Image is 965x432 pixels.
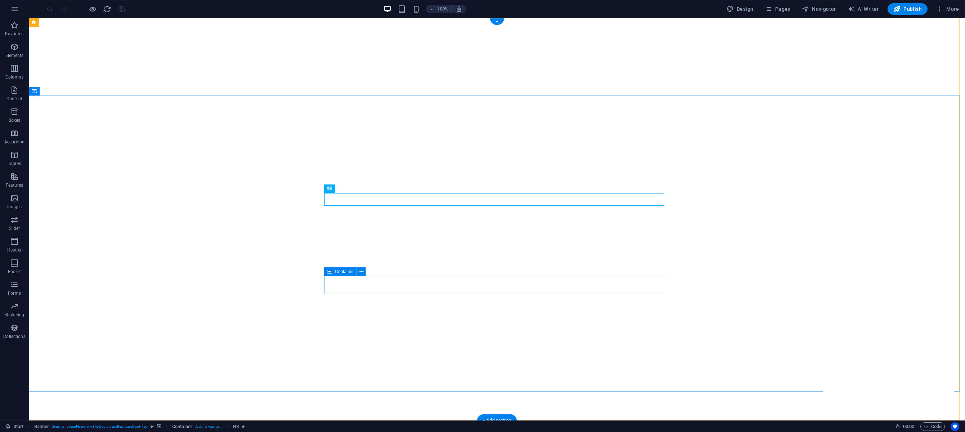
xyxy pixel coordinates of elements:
button: Click here to leave preview mode and continue editing [88,5,97,13]
span: Pages [765,5,790,13]
p: Content [6,96,22,102]
button: Pages [762,3,793,15]
span: 00 00 [903,422,914,431]
i: Element contains an animation [242,424,245,428]
p: Forms [8,290,21,296]
span: . banner .preset-banner-v3-default .parallax .parallax-fixed [52,422,147,431]
p: Boxes [9,117,21,123]
span: Publish [893,5,922,13]
p: Images [7,204,22,210]
button: AI Writer [845,3,882,15]
span: Container [335,270,354,274]
span: Click to select. Double-click to edit [233,422,238,431]
i: Reload page [103,5,111,13]
button: reload [103,5,111,13]
span: Click to select. Double-click to edit [34,422,49,431]
span: Navigator [802,5,836,13]
h6: Session time [895,422,915,431]
i: This element contains a background [157,424,161,428]
p: Features [6,182,23,188]
button: Publish [888,3,928,15]
i: This element is a customizable preset [151,424,154,428]
button: Code [920,422,945,431]
div: Design (Ctrl+Alt+Y) [724,3,756,15]
span: More [936,5,959,13]
p: Footer [8,269,21,275]
p: Favorites [5,31,23,37]
p: Tables [8,161,21,166]
button: More [933,3,962,15]
a: Click to cancel selection. Double-click to open Pages [6,422,24,431]
span: Code [924,422,942,431]
p: Slider [9,226,20,231]
p: Columns [5,74,23,80]
p: Marketing [4,312,24,318]
div: + Add section [477,414,517,427]
span: Click to select. Double-click to edit [172,422,192,431]
h6: 100% [437,5,448,13]
span: . banner-content [195,422,222,431]
button: Design [724,3,756,15]
button: Usercentrics [951,422,959,431]
span: AI Writer [848,5,879,13]
p: Elements [5,53,24,58]
p: Accordion [4,139,24,145]
i: On resize automatically adjust zoom level to fit chosen device. [456,6,462,12]
button: Navigator [799,3,839,15]
nav: breadcrumb [34,422,245,431]
p: Collections [3,334,25,339]
div: + [490,18,504,25]
p: Header [7,247,22,253]
span: : [908,424,909,429]
span: Design [727,5,754,13]
button: 100% [426,5,452,13]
